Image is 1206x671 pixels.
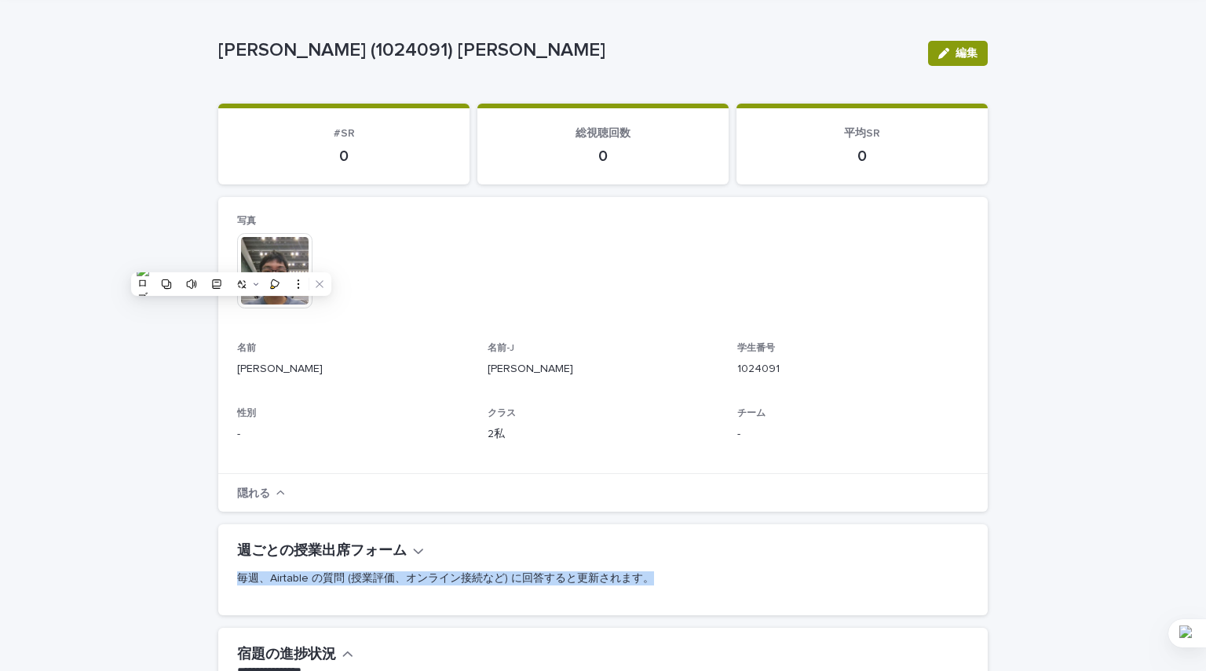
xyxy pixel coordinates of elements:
[218,41,605,60] font: [PERSON_NAME] (1024091) [PERSON_NAME]
[237,363,323,374] font: [PERSON_NAME]
[576,128,630,139] font: 総視聴回数
[237,647,353,664] button: 宿題の進捗状況
[237,344,256,353] font: 名前
[598,148,608,164] font: 0
[237,543,424,560] button: 週ごとの授業出席フォーム
[237,428,240,439] font: -
[737,428,740,439] font: -
[737,363,780,374] font: 1024091
[956,48,978,59] font: 編集
[737,409,766,418] font: チーム
[928,41,988,66] button: 編集
[237,544,407,558] font: 週ごとの授業出席フォーム
[857,148,867,164] font: 0
[237,409,256,418] font: 性別
[237,487,285,499] button: 隠れる
[237,217,256,226] font: 写真
[488,363,573,374] font: [PERSON_NAME]
[488,428,505,439] font: 2私
[737,344,775,353] font: 学生番号
[488,344,514,353] font: 名前-J
[334,128,355,139] font: #SR
[844,128,880,139] font: 平均SR
[237,573,654,584] font: 毎週、Airtable の質問 (授業評価、オンライン接続など) に回答すると更新されます。
[237,647,336,662] font: 宿題の進捗状況
[339,148,349,164] font: 0
[237,488,270,499] font: 隠れる
[488,409,516,418] font: クラス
